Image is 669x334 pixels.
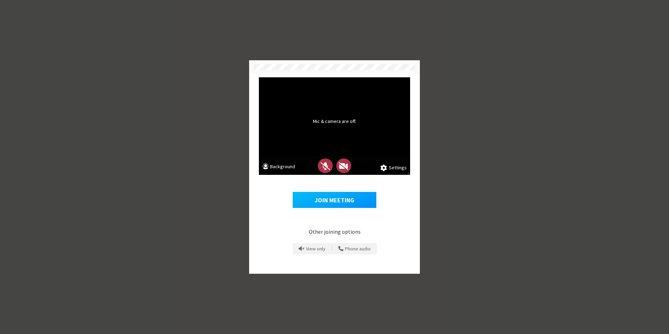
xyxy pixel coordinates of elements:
[336,243,373,254] button: Use your phone for mic and speaker while you view the meeting on this device.
[336,158,351,173] button: Camera is off
[262,163,295,172] button: Background
[380,164,407,172] button: Settings
[318,158,333,173] button: Mic is off
[293,192,376,208] button: Join Meeting
[259,227,410,236] p: Other joining options
[313,118,356,125] div: Mic & camera are off.
[331,244,332,253] span: |
[296,243,328,254] button: Prevent echo when there is already an active mic and speaker in the room.
[345,246,371,251] span: Phone audio
[306,246,325,251] span: View only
